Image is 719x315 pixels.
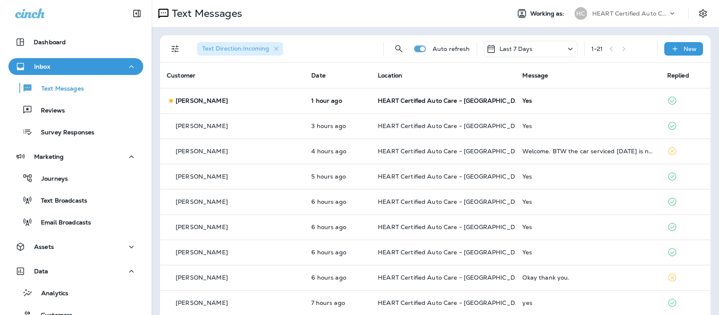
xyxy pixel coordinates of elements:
span: HEART Certified Auto Care - [GEOGRAPHIC_DATA] [378,97,529,104]
span: HEART Certified Auto Care - [GEOGRAPHIC_DATA] [378,223,529,231]
p: Aug 13, 2025 09:56 AM [311,224,364,230]
p: Aug 13, 2025 09:56 AM [311,249,364,256]
p: Aug 13, 2025 09:32 AM [311,299,364,306]
div: Yes [522,224,653,230]
p: Text Broadcasts [32,197,87,205]
div: Yes [522,97,653,104]
div: Yes [522,198,653,205]
button: Inbox [8,58,143,75]
p: Email Broadcasts [32,219,91,227]
p: Aug 13, 2025 10:21 AM [311,198,364,205]
button: Survey Responses [8,123,143,141]
span: HEART Certified Auto Care - [GEOGRAPHIC_DATA] [378,122,529,130]
p: Inbox [34,63,50,70]
p: [PERSON_NAME] [176,123,228,129]
button: Filters [167,40,184,57]
span: HEART Certified Auto Care - [GEOGRAPHIC_DATA] [378,198,529,206]
p: Dashboard [34,39,66,45]
p: Aug 13, 2025 11:00 AM [311,173,364,180]
p: [PERSON_NAME] [176,173,228,180]
p: Analytics [33,290,68,298]
p: Data [34,268,48,275]
span: HEART Certified Auto Care - [GEOGRAPHIC_DATA] [378,274,529,281]
button: Text Broadcasts [8,191,143,209]
div: Okay thank you. [522,274,653,281]
button: Data [8,263,143,280]
button: Reviews [8,101,143,119]
button: Marketing [8,148,143,165]
p: [PERSON_NAME] [176,148,228,155]
div: HC [575,7,587,20]
div: Yes [522,249,653,256]
p: Marketing [34,153,64,160]
button: Journeys [8,169,143,187]
button: Analytics [8,284,143,302]
p: Survey Responses [32,129,94,137]
span: Customer [167,72,195,79]
p: Assets [34,243,54,250]
p: Aug 13, 2025 12:37 PM [311,148,364,155]
p: New [684,45,697,52]
div: Text Direction:Incoming [197,42,283,56]
p: [PERSON_NAME] [176,198,228,205]
span: Location [378,72,402,79]
button: Dashboard [8,34,143,51]
p: [PERSON_NAME] [176,97,228,104]
p: [PERSON_NAME] [176,224,228,230]
div: Yes [522,123,653,129]
p: Aug 13, 2025 03:39 PM [311,97,364,104]
p: [PERSON_NAME] [176,249,228,256]
span: HEART Certified Auto Care - [GEOGRAPHIC_DATA] [378,299,529,307]
span: HEART Certified Auto Care - [GEOGRAPHIC_DATA] [378,248,529,256]
p: Journeys [33,175,68,183]
p: Auto refresh [433,45,470,52]
p: [PERSON_NAME] [176,274,228,281]
span: HEART Certified Auto Care - [GEOGRAPHIC_DATA] [378,173,529,180]
p: Aug 13, 2025 01:34 PM [311,123,364,129]
p: Reviews [32,107,65,115]
span: Date [311,72,326,79]
p: Text Messages [33,85,84,93]
span: Message [522,72,548,79]
button: Search Messages [390,40,407,57]
button: Settings [695,6,711,21]
span: HEART Certified Auto Care - [GEOGRAPHIC_DATA] [378,147,529,155]
div: yes [522,299,653,306]
span: Replied [667,72,689,79]
div: Welcome. BTW the car serviced today is newer than in your system. 22 Volvo XC60 B. [522,148,653,155]
p: [PERSON_NAME] [176,299,228,306]
p: HEART Certified Auto Care [592,10,668,17]
button: Text Messages [8,79,143,97]
p: Text Messages [168,7,242,20]
button: Email Broadcasts [8,213,143,231]
p: Last 7 Days [500,45,533,52]
div: Yes [522,173,653,180]
div: 1 - 21 [591,45,603,52]
span: Text Direction : Incoming [202,45,269,52]
p: Aug 13, 2025 09:48 AM [311,274,364,281]
span: Working as: [530,10,566,17]
button: Assets [8,238,143,255]
button: Collapse Sidebar [125,5,149,22]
